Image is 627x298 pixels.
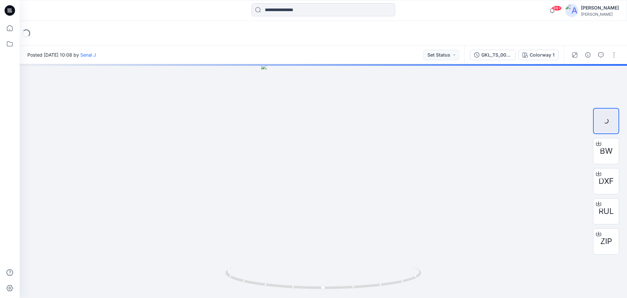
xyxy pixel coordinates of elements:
span: 99+ [552,6,562,11]
div: [PERSON_NAME] [581,12,619,17]
span: RUL [599,205,614,217]
span: DXF [599,175,614,187]
span: Posted [DATE] 10:08 by [27,51,96,58]
span: BW [600,145,613,157]
span: ZIP [600,236,612,247]
button: GKL_TS_0012+GKL_BL_0008_PRODUCTION PATTERN [470,50,516,60]
div: GKL_TS_0012+GKL_BL_0008_PRODUCTION PATTERN [481,51,511,59]
div: Colorway 1 [530,51,555,59]
button: Details [583,50,593,60]
button: Colorway 1 [518,50,559,60]
a: Senal J [80,52,96,58]
div: [PERSON_NAME] [581,4,619,12]
img: avatar [565,4,578,17]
